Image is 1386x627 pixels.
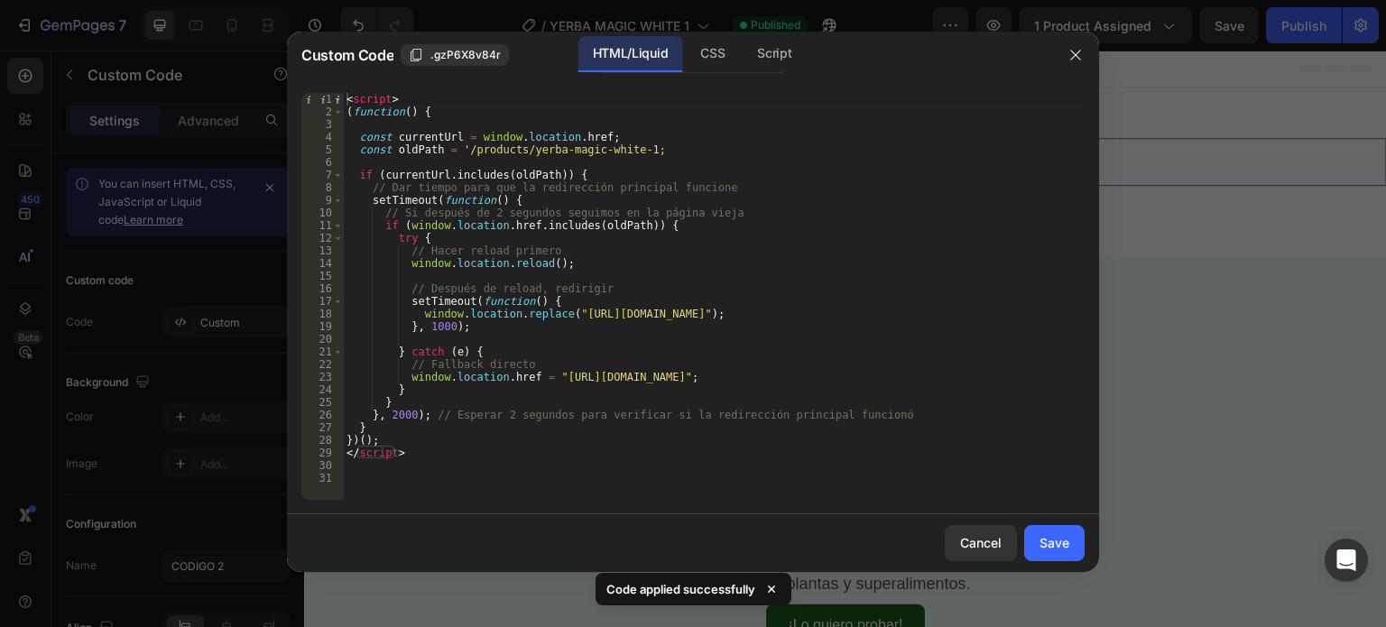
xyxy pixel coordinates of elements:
div: 8 [301,181,344,194]
p: Code applied successfully [606,580,755,598]
div: 27 [301,421,344,434]
div: 12 [301,232,344,244]
div: HTML/Liquid [578,36,682,72]
div: 15 [301,270,344,282]
div: 17 [301,295,344,308]
div: 7 [301,169,344,181]
div: 22 [301,358,344,371]
div: 1 [301,93,344,106]
div: 29 [301,447,344,459]
div: 24 [301,383,344,396]
div: Script [743,36,806,72]
div: 5 [301,143,344,156]
span: .gzP6X8v84r [430,47,501,63]
div: 30 [301,459,344,472]
div: 14 [301,257,344,270]
div: 3 [301,118,344,131]
a: ¡Lo quiero probar! [462,554,620,595]
div: 11 [301,219,344,232]
div: 18 [301,308,344,320]
div: 6 [301,156,344,169]
div: 4 [301,131,344,143]
div: 20 [301,333,344,346]
div: CODIGO 2 [23,62,82,78]
div: 28 [301,434,344,447]
a: QUIERO VER MAS DETALLESDEL PRODUCTO [374,135,708,199]
span: Custom Code [301,44,393,66]
div: Cancel [960,533,1002,552]
div: 2 [301,106,344,118]
button: Cancel [945,525,1017,561]
div: 9 [301,194,344,207]
div: 31 [301,472,344,484]
p: Siente el bienestar desde la primera toma con una mezcla única de plantas y superalimentos. [316,497,767,546]
div: 25 [301,396,344,409]
button: Save [1024,525,1085,561]
p: QUIERO VER MAS DETALLES DEL PRODUCTO [431,146,651,189]
div: 21 [301,346,344,358]
button: .gzP6X8v84r [401,44,509,66]
div: 19 [301,320,344,333]
div: 13 [301,244,344,257]
div: Save [1039,533,1069,552]
div: Open Intercom Messenger [1325,539,1368,582]
h1: Disfruta tu día con energía natural [18,450,1065,488]
div: CSS [686,36,739,72]
div: 10 [301,207,344,219]
div: 26 [301,409,344,421]
div: 16 [301,282,344,295]
div: 23 [301,371,344,383]
img: Yerba Magic [18,252,199,432]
